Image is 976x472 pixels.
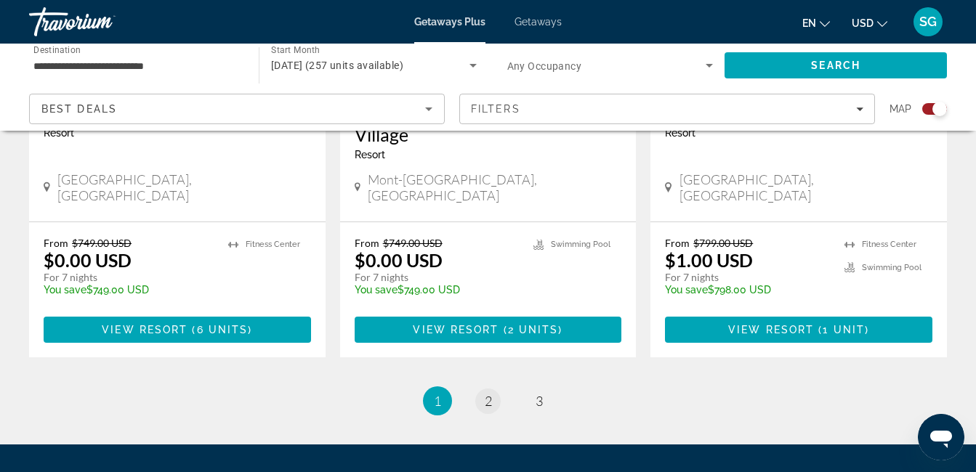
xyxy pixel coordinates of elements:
span: Resort [355,149,385,160]
span: View Resort [728,324,814,335]
span: Destination [33,44,81,54]
span: Map [890,99,911,119]
span: Any Occupancy [507,60,582,72]
span: $749.00 USD [383,237,443,249]
span: Filters [471,103,520,115]
span: [GEOGRAPHIC_DATA], [GEOGRAPHIC_DATA] [679,171,932,203]
button: View Resort(6 units) [44,317,311,343]
span: View Resort [413,324,499,335]
span: $749.00 USD [72,237,132,249]
span: [DATE] (257 units available) [271,60,403,71]
p: $798.00 USD [665,284,830,296]
span: From [355,237,379,249]
span: You save [355,284,398,296]
span: Resort [665,127,695,139]
span: ( ) [814,324,869,335]
span: You save [665,284,708,296]
button: User Menu [909,7,947,37]
span: Search [811,60,860,71]
a: Getaways Plus [414,16,485,28]
span: 2 [485,393,492,409]
button: Change currency [852,12,887,33]
span: Swimming Pool [551,240,610,249]
span: 1 unit [823,324,865,335]
span: View Resort [102,324,187,335]
p: $0.00 USD [355,249,443,271]
iframe: Button to launch messaging window [918,414,964,460]
button: Search [725,52,947,78]
p: For 7 nights [665,271,830,284]
span: 2 units [508,324,559,335]
span: [GEOGRAPHIC_DATA], [GEOGRAPHIC_DATA] [57,171,310,203]
span: $799.00 USD [693,237,753,249]
button: Filters [459,94,875,124]
span: 3 [536,393,543,409]
button: Change language [802,12,830,33]
span: Resort [44,127,74,139]
input: Select destination [33,57,240,75]
span: Mont-[GEOGRAPHIC_DATA], [GEOGRAPHIC_DATA] [368,171,621,203]
span: Fitness Center [246,240,300,249]
p: $0.00 USD [44,249,132,271]
a: Travorium [29,3,174,41]
mat-select: Sort by [41,100,432,118]
button: View Resort(1 unit) [665,317,932,343]
span: You save [44,284,86,296]
p: $749.00 USD [44,284,214,296]
span: ( ) [187,324,252,335]
p: For 7 nights [44,271,214,284]
p: For 7 nights [355,271,520,284]
span: From [665,237,690,249]
span: SG [919,15,937,29]
span: Swimming Pool [862,263,921,272]
span: Start Month [271,45,320,55]
span: 1 [434,393,441,409]
nav: Pagination [29,386,947,415]
span: ( ) [499,324,563,335]
p: $749.00 USD [355,284,520,296]
span: From [44,237,68,249]
span: 6 units [197,324,249,335]
p: $1.00 USD [665,249,753,271]
span: Best Deals [41,103,117,115]
button: View Resort(2 units) [355,317,622,343]
span: en [802,17,816,29]
a: Getaways [515,16,562,28]
span: Fitness Center [862,240,916,249]
span: USD [852,17,874,29]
